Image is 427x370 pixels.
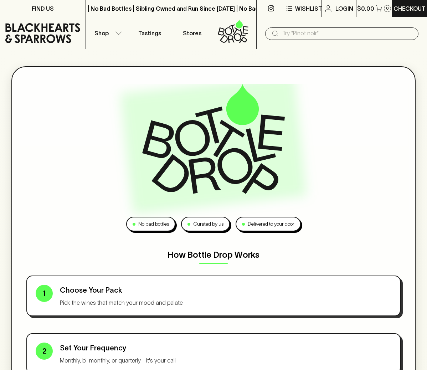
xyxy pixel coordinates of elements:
[36,285,53,302] div: 1
[282,28,413,39] input: Try "Pinot noir"
[24,248,403,261] p: How Bottle Drop Works
[60,343,391,353] p: Set Your Frequency
[94,29,109,37] p: Shop
[248,220,294,228] p: Delivered to your door
[357,4,374,13] p: $0.00
[138,220,169,228] p: No bad bottles
[393,4,426,13] p: Checkout
[60,285,391,296] p: Choose Your Pack
[171,17,214,49] a: Stores
[335,4,353,13] p: Login
[60,298,391,307] p: Pick the wines that match your mood and palate
[86,17,129,49] button: Shop
[386,6,389,10] p: 0
[60,356,391,365] p: Monthly, bi-monthly, or quarterly - it's your call
[32,4,54,13] p: FIND US
[295,4,322,13] p: Wishlist
[128,17,171,49] a: Tastings
[138,29,161,37] p: Tastings
[193,220,223,228] p: Curated by us
[183,29,201,37] p: Stores
[142,84,285,194] img: Bottle Drop
[36,343,53,360] div: 2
